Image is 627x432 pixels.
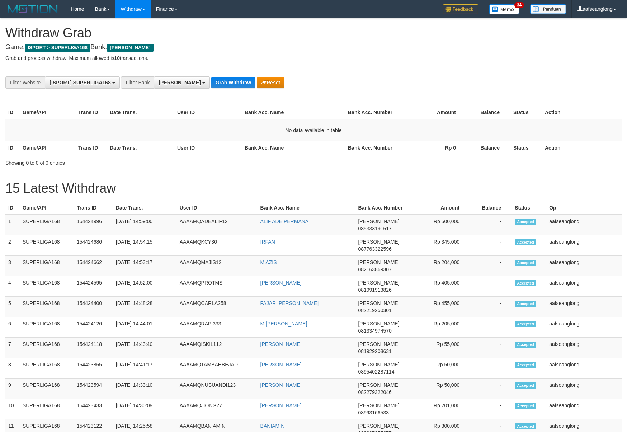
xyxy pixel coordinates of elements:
[514,2,524,8] span: 34
[546,358,622,379] td: aafseanglong
[5,4,60,14] img: MOTION_logo.png
[5,26,622,40] h1: Withdraw Grab
[260,219,309,224] a: ALIF ADE PERMANA
[174,141,242,154] th: User ID
[546,215,622,235] td: aafseanglong
[5,119,622,141] td: No data available in table
[470,235,512,256] td: -
[515,382,536,389] span: Accepted
[25,44,90,52] span: ISPORT > SUPERLIGA168
[113,201,177,215] th: Date Trans.
[177,379,258,399] td: AAAAMQNUSUANDI123
[113,235,177,256] td: [DATE] 14:54:15
[107,141,174,154] th: Date Trans.
[358,259,399,265] span: [PERSON_NAME]
[5,317,20,338] td: 6
[358,369,394,375] span: Copy 0895402287114 to clipboard
[5,76,45,89] div: Filter Website
[260,341,302,347] a: [PERSON_NAME]
[515,239,536,245] span: Accepted
[177,297,258,317] td: AAAAMQCARLA258
[512,201,546,215] th: Status
[5,399,20,419] td: 10
[75,141,107,154] th: Trans ID
[515,301,536,307] span: Accepted
[74,215,113,235] td: 154424996
[358,341,399,347] span: [PERSON_NAME]
[408,379,470,399] td: Rp 50,000
[260,259,277,265] a: M AZIS
[159,80,201,85] span: [PERSON_NAME]
[358,362,399,367] span: [PERSON_NAME]
[489,4,519,14] img: Button%20Memo.svg
[20,276,74,297] td: SUPERLIGA168
[467,106,510,119] th: Balance
[510,141,542,154] th: Status
[546,297,622,317] td: aafseanglong
[358,280,399,286] span: [PERSON_NAME]
[358,328,391,334] span: Copy 081334974570 to clipboard
[113,297,177,317] td: [DATE] 14:48:28
[358,389,391,395] span: Copy 082279322046 to clipboard
[20,338,74,358] td: SUPERLIGA168
[408,338,470,358] td: Rp 55,000
[20,297,74,317] td: SUPERLIGA168
[20,215,74,235] td: SUPERLIGA168
[20,317,74,338] td: SUPERLIGA168
[358,403,399,408] span: [PERSON_NAME]
[467,141,510,154] th: Balance
[113,379,177,399] td: [DATE] 14:33:10
[358,410,389,415] span: Copy 08993166533 to clipboard
[470,358,512,379] td: -
[74,276,113,297] td: 154424595
[5,55,622,62] p: Grab and process withdraw. Maximum allowed is transactions.
[5,201,20,215] th: ID
[177,235,258,256] td: AAAAMQKCY30
[107,106,174,119] th: Date Trans.
[408,215,470,235] td: Rp 500,000
[260,423,285,429] a: BANIAMIN
[470,256,512,276] td: -
[510,106,542,119] th: Status
[401,141,467,154] th: Rp 0
[177,399,258,419] td: AAAAMQJIONG27
[20,141,75,154] th: Game/API
[242,106,345,119] th: Bank Acc. Name
[5,379,20,399] td: 9
[75,106,107,119] th: Trans ID
[542,106,622,119] th: Action
[74,379,113,399] td: 154423594
[74,338,113,358] td: 154424118
[113,256,177,276] td: [DATE] 14:53:17
[20,201,74,215] th: Game/API
[177,215,258,235] td: AAAAMQADEALIF12
[260,280,302,286] a: [PERSON_NAME]
[408,201,470,215] th: Amount
[113,317,177,338] td: [DATE] 14:44:01
[5,141,20,154] th: ID
[177,338,258,358] td: AAAAMQISKIL112
[5,215,20,235] td: 1
[358,423,399,429] span: [PERSON_NAME]
[515,403,536,409] span: Accepted
[358,226,391,231] span: Copy 085333191617 to clipboard
[49,80,110,85] span: [ISPORT] SUPERLIGA168
[546,256,622,276] td: aafseanglong
[546,201,622,215] th: Op
[113,215,177,235] td: [DATE] 14:59:00
[113,338,177,358] td: [DATE] 14:43:40
[113,358,177,379] td: [DATE] 14:41:17
[177,317,258,338] td: AAAAMQRAPI333
[5,297,20,317] td: 5
[355,201,408,215] th: Bank Acc. Number
[74,201,113,215] th: Trans ID
[260,403,302,408] a: [PERSON_NAME]
[74,256,113,276] td: 154424662
[345,106,401,119] th: Bank Acc. Number
[358,307,391,313] span: Copy 082219250301 to clipboard
[408,358,470,379] td: Rp 50,000
[258,201,355,215] th: Bank Acc. Name
[470,276,512,297] td: -
[470,201,512,215] th: Balance
[515,280,536,286] span: Accepted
